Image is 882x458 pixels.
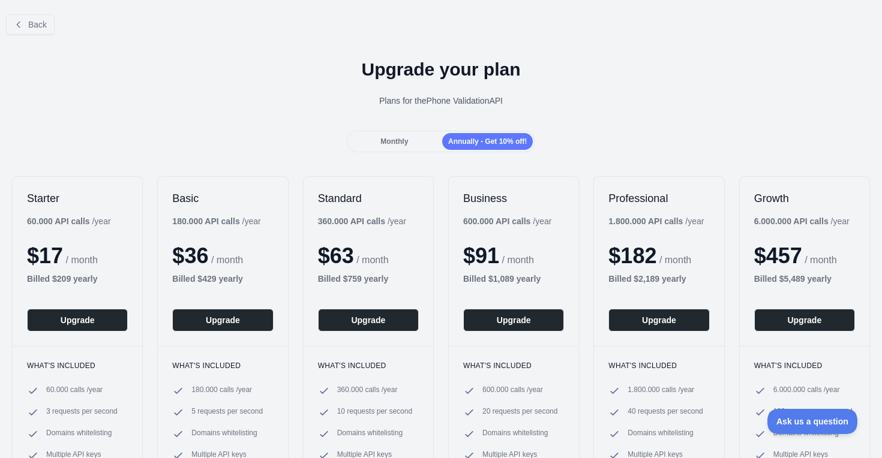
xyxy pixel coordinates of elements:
b: 6.000.000 API calls [754,216,829,226]
h2: Professional [608,191,709,206]
div: / year [608,215,704,227]
span: $ 457 [754,243,802,268]
b: 360.000 API calls [318,216,385,226]
b: 1.800.000 API calls [608,216,683,226]
h2: Growth [754,191,855,206]
b: 600.000 API calls [463,216,530,226]
div: / year [318,215,406,227]
span: $ 63 [318,243,354,268]
div: / year [463,215,551,227]
span: $ 91 [463,243,499,268]
span: $ 182 [608,243,656,268]
h2: Business [463,191,564,206]
iframe: Toggle Customer Support [767,409,858,434]
h2: Standard [318,191,419,206]
div: / year [754,215,850,227]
